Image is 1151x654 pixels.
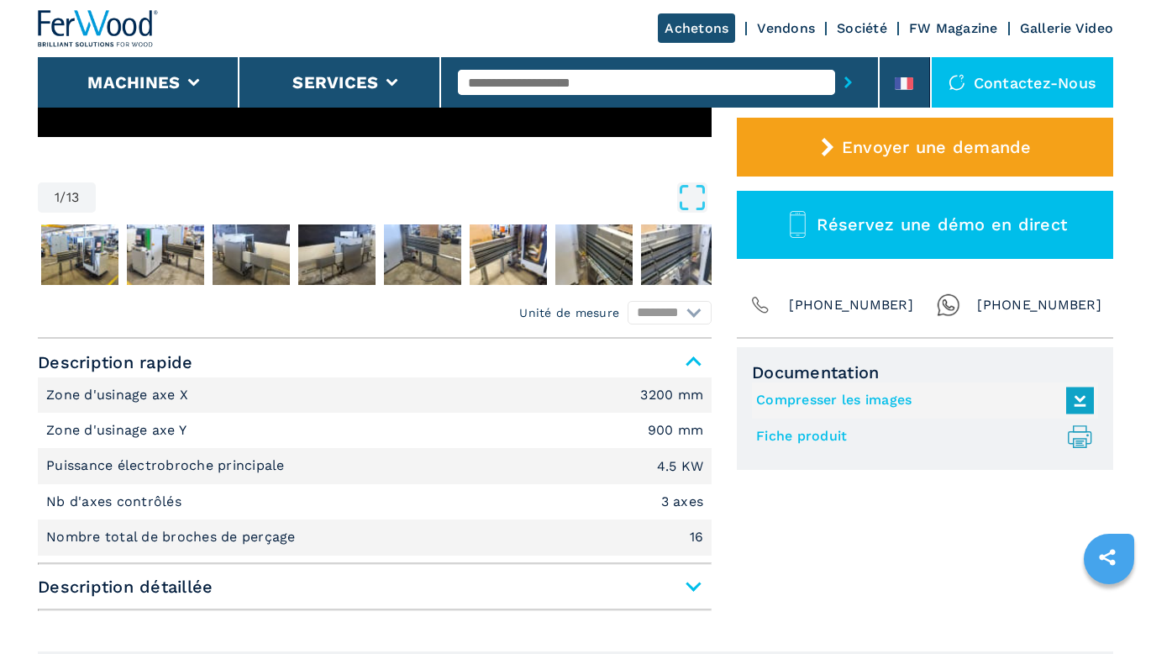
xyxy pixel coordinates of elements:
[298,224,376,285] img: d806bcdea884bcb38e0f0a6be85eb4f9
[38,221,122,288] button: Go to Slide 2
[46,386,192,404] p: Zone d'usinage axe X
[66,191,80,204] span: 13
[641,224,718,285] img: 8a205471f5f54493b701f65db00209c3
[38,347,712,377] span: Description rapide
[1086,536,1128,578] a: sharethis
[737,118,1113,177] button: Envoyer une demande
[737,191,1113,259] button: Réservez une démo en direct
[381,221,465,288] button: Go to Slide 6
[690,530,704,544] em: 16
[470,224,547,285] img: 97e2e2ea797a6dbd6aebe2427fcab1ed
[937,293,960,317] img: Whatsapp
[837,20,887,36] a: Société
[295,221,379,288] button: Go to Slide 5
[552,221,636,288] button: Go to Slide 8
[661,495,704,509] em: 3 axes
[46,528,300,546] p: Nombre total de broches de perçage
[519,304,619,321] em: Unité de mesure
[749,293,772,317] img: Phone
[658,13,735,43] a: Achetons
[657,460,704,473] em: 4.5 KW
[757,20,815,36] a: Vendons
[38,572,712,602] span: Description détaillée
[384,224,461,285] img: d4d62579440b36194414ca81cfb482d8
[835,63,861,102] button: submit-button
[55,191,60,204] span: 1
[789,293,913,317] span: [PHONE_NUMBER]
[555,224,633,285] img: 82c67e18a27d7dbdcbcac83ffd263b3c
[46,493,186,511] p: Nb d'axes contrôlés
[46,421,191,440] p: Zone d'usinage axe Y
[38,377,712,556] div: Description rapide
[127,224,204,285] img: 29fdb132f2b01b015d78e1e108e8bf5e
[648,424,704,437] em: 900 mm
[466,221,550,288] button: Go to Slide 7
[41,224,118,285] img: f521ba0089832e9ff0ac4a460745223d
[756,423,1085,451] a: Fiche produit
[87,72,180,92] button: Machines
[60,191,66,204] span: /
[752,362,1098,382] span: Documentation
[817,214,1067,235] span: Réservez une démo en direct
[949,74,965,91] img: Contactez-nous
[842,137,1032,157] span: Envoyer une demande
[756,387,1085,414] a: Compresser les images
[932,57,1114,108] div: Contactez-nous
[909,20,998,36] a: FW Magazine
[38,10,159,47] img: Ferwood
[213,224,290,285] img: 0dc4e666ec7ed92b3dda83058b303145
[1020,20,1114,36] a: Gallerie Video
[640,388,703,402] em: 3200 mm
[638,221,722,288] button: Go to Slide 9
[977,293,1101,317] span: [PHONE_NUMBER]
[209,221,293,288] button: Go to Slide 4
[38,221,712,288] nav: Thumbnail Navigation
[124,221,208,288] button: Go to Slide 3
[292,72,378,92] button: Services
[1080,578,1138,641] iframe: Chat
[46,456,289,475] p: Puissance électrobroche principale
[100,182,707,213] button: Open Fullscreen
